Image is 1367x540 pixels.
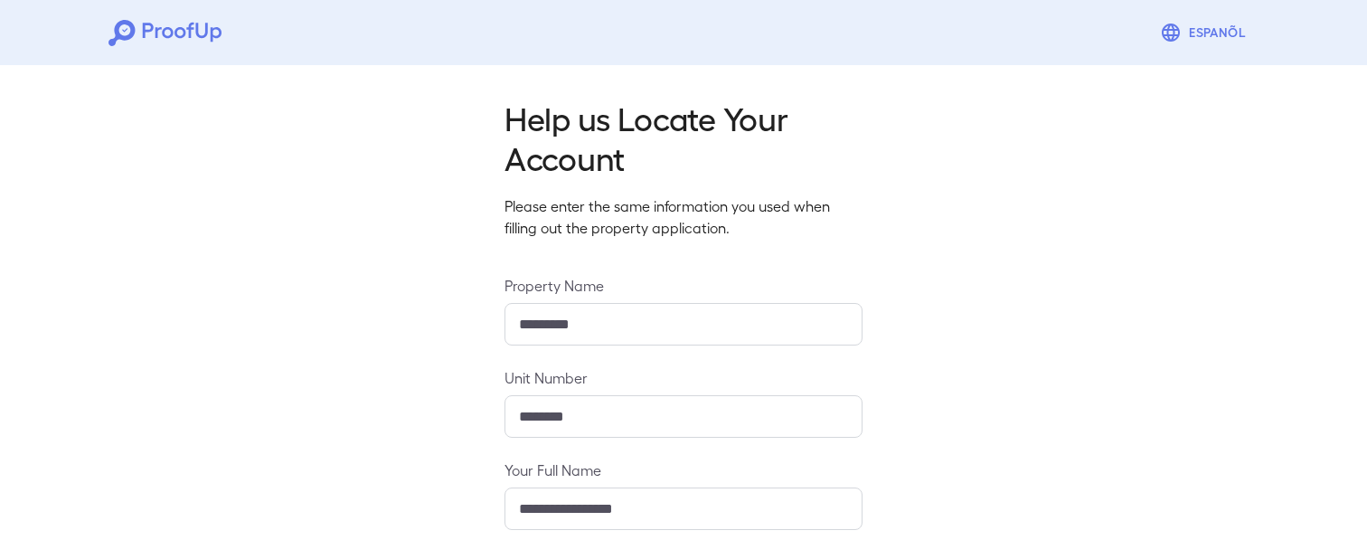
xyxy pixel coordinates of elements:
button: Espanõl [1153,14,1259,51]
h2: Help us Locate Your Account [504,98,863,177]
p: Please enter the same information you used when filling out the property application. [504,195,863,239]
label: Unit Number [504,367,863,388]
label: Your Full Name [504,459,863,480]
label: Property Name [504,275,863,296]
